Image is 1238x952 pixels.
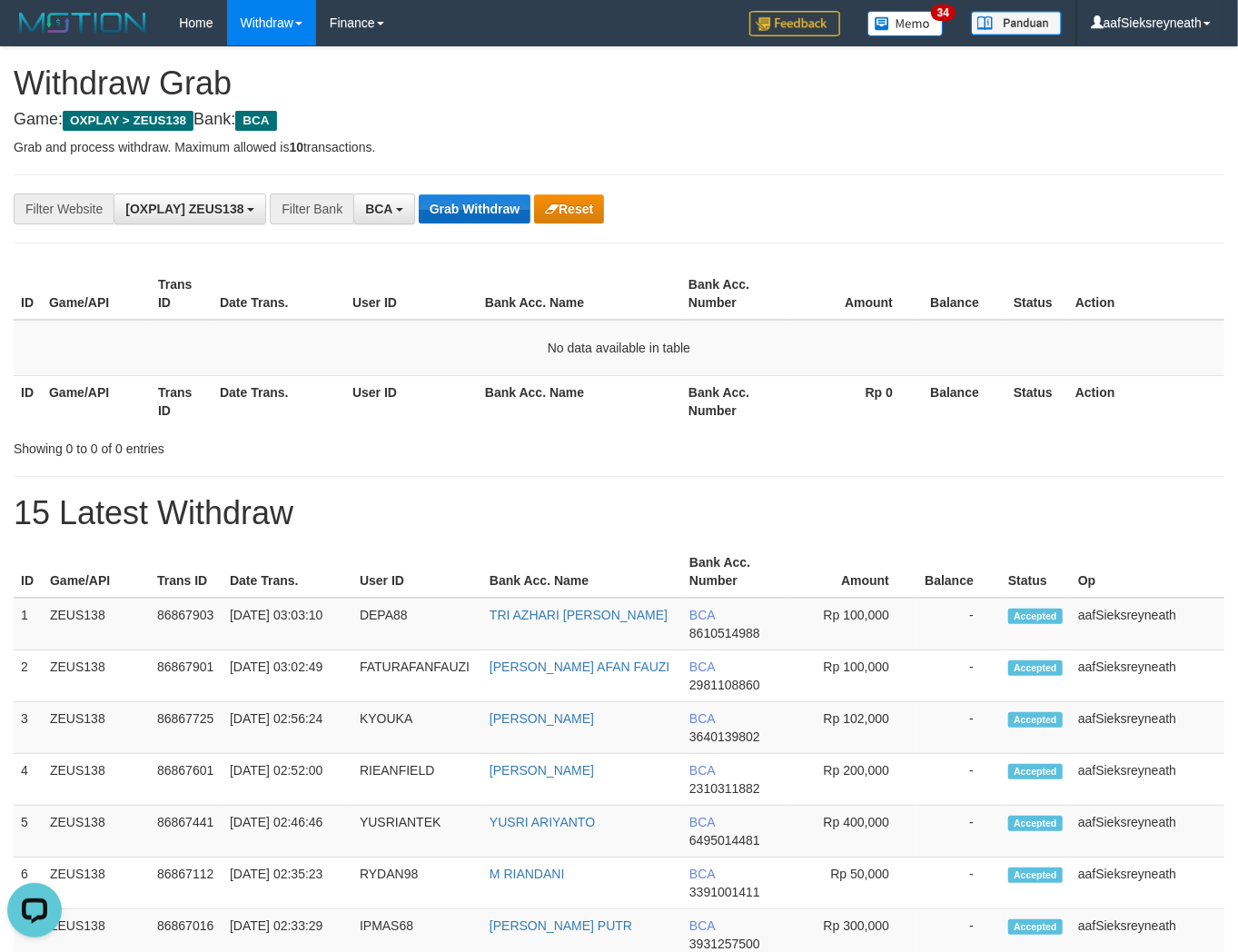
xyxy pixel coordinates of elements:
th: Action [1068,268,1224,320]
span: Accepted [1008,764,1063,779]
span: BCA [689,918,715,933]
td: - [916,754,1001,806]
a: [PERSON_NAME] PUTR [490,918,632,933]
td: ZEUS138 [43,702,150,754]
td: Rp 100,000 [789,598,916,650]
h1: 15 Latest Withdraw [14,495,1224,531]
td: - [916,598,1001,650]
td: 86867441 [150,806,223,858]
td: aafSieksreyneath [1071,858,1224,909]
span: BCA [235,111,276,131]
td: aafSieksreyneath [1071,702,1224,754]
td: Rp 400,000 [789,806,916,858]
td: Rp 102,000 [789,702,916,754]
span: BCA [689,608,715,622]
span: 34 [931,5,956,21]
td: ZEUS138 [43,598,150,650]
th: Bank Acc. Name [478,268,681,320]
span: BCA [689,711,715,726]
th: Bank Acc. Number [681,268,790,320]
td: Rp 100,000 [789,650,916,702]
a: TRI AZHARI [PERSON_NAME] [490,608,668,622]
img: Button%20Memo.svg [867,11,944,36]
th: Action [1068,375,1224,427]
td: ZEUS138 [43,754,150,806]
td: 86867901 [150,650,223,702]
th: Date Trans. [213,268,345,320]
span: OXPLAY > ZEUS138 [63,111,193,131]
td: [DATE] 03:03:10 [223,598,352,650]
th: Status [1006,375,1068,427]
th: Bank Acc. Number [681,375,790,427]
td: RYDAN98 [352,858,482,909]
th: User ID [352,546,482,598]
td: ZEUS138 [43,650,150,702]
td: 5 [14,806,43,858]
th: Trans ID [151,268,213,320]
th: ID [14,268,42,320]
td: [DATE] 02:52:00 [223,754,352,806]
td: KYOUKA [352,702,482,754]
th: Trans ID [151,375,213,427]
a: [PERSON_NAME] [490,763,594,778]
th: Date Trans. [213,375,345,427]
span: BCA [689,763,715,778]
span: Accepted [1008,712,1063,728]
button: BCA [353,193,415,224]
th: Bank Acc. Number [682,546,789,598]
th: Rp 0 [790,375,920,427]
button: Grab Withdraw [419,194,530,223]
span: Copy 6495014481 to clipboard [689,833,760,848]
th: Amount [789,546,916,598]
td: No data available in table [14,320,1224,376]
td: 86867903 [150,598,223,650]
td: - [916,858,1001,909]
span: Copy 2981108860 to clipboard [689,678,760,692]
th: Game/API [43,546,150,598]
th: Balance [916,546,1001,598]
span: Copy 3640139802 to clipboard [689,729,760,744]
td: - [916,806,1001,858]
td: DEPA88 [352,598,482,650]
th: Status [1006,268,1068,320]
td: 4 [14,754,43,806]
td: RIEANFIELD [352,754,482,806]
div: Filter Bank [270,193,353,224]
img: MOTION_logo.png [14,9,152,36]
span: Accepted [1008,919,1063,935]
span: BCA [689,659,715,674]
td: [DATE] 02:46:46 [223,806,352,858]
th: User ID [345,268,478,320]
a: [PERSON_NAME] AFAN FAUZI [490,659,669,674]
th: Game/API [42,268,151,320]
td: YUSRIANTEK [352,806,482,858]
span: Accepted [1008,660,1063,676]
button: [OXPLAY] ZEUS138 [114,193,266,224]
th: Bank Acc. Name [478,375,681,427]
a: [PERSON_NAME] [490,711,594,726]
th: ID [14,375,42,427]
h4: Game: Bank: [14,111,1224,129]
th: Bank Acc. Name [482,546,682,598]
p: Grab and process withdraw. Maximum allowed is transactions. [14,138,1224,156]
a: M RIANDANI [490,867,564,881]
td: aafSieksreyneath [1071,650,1224,702]
span: Accepted [1008,816,1063,831]
a: YUSRI ARIYANTO [490,815,595,829]
span: [OXPLAY] ZEUS138 [125,202,243,216]
span: BCA [689,815,715,829]
span: Accepted [1008,868,1063,883]
td: - [916,650,1001,702]
td: FATURAFANFAUZI [352,650,482,702]
td: 2 [14,650,43,702]
th: Game/API [42,375,151,427]
span: Accepted [1008,609,1063,624]
span: Copy 8610514988 to clipboard [689,626,760,640]
td: aafSieksreyneath [1071,806,1224,858]
td: [DATE] 03:02:49 [223,650,352,702]
img: panduan.png [971,11,1062,35]
td: 86867601 [150,754,223,806]
td: [DATE] 02:35:23 [223,858,352,909]
td: 3 [14,702,43,754]
h1: Withdraw Grab [14,65,1224,102]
